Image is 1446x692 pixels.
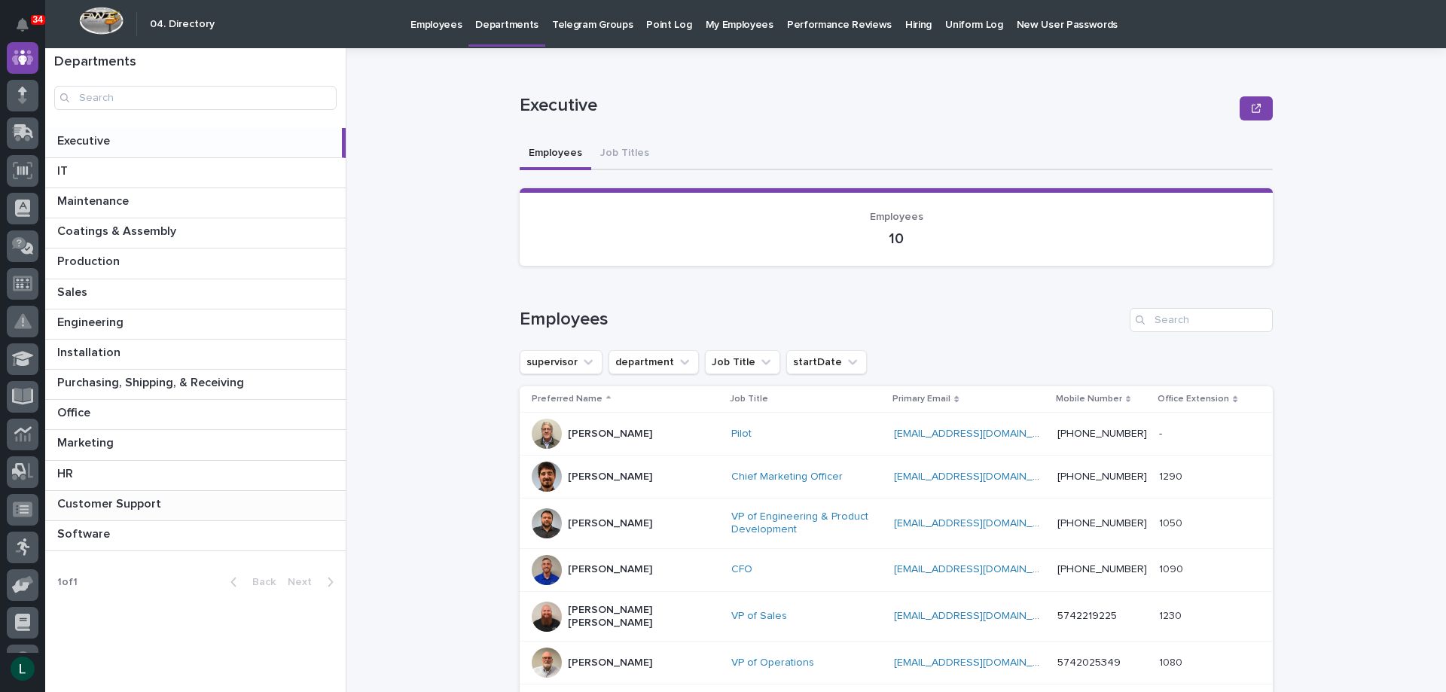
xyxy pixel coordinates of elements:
p: [PERSON_NAME] [PERSON_NAME] [568,604,718,630]
a: [EMAIL_ADDRESS][DOMAIN_NAME] [894,471,1064,482]
tr: [PERSON_NAME]VP of Operations [EMAIL_ADDRESS][DOMAIN_NAME] 574202534910801080 [520,642,1273,684]
a: Customer SupportCustomer Support [45,491,346,521]
p: [PERSON_NAME] [568,517,652,530]
a: VP of Engineering & Product Development [731,511,882,536]
button: Job Titles [591,139,658,170]
p: Engineering [57,312,127,330]
a: ProductionProduction [45,248,346,279]
p: [PERSON_NAME] [568,563,652,576]
p: Software [57,524,113,541]
a: Purchasing, Shipping, & ReceivingPurchasing, Shipping, & Receiving [45,370,346,400]
p: Sales [57,282,90,300]
a: SalesSales [45,279,346,309]
a: [PHONE_NUMBER] [1057,564,1147,575]
p: Job Title [730,391,768,407]
p: HR [57,464,76,481]
a: VP of Sales [731,610,787,623]
p: 10 [538,230,1255,248]
p: Primary Email [892,391,950,407]
a: InstallationInstallation [45,340,346,370]
a: MarketingMarketing [45,430,346,460]
p: 1230 [1159,607,1185,623]
tr: [PERSON_NAME]VP of Engineering & Product Development [EMAIL_ADDRESS][DOMAIN_NAME] [PHONE_NUMBER]1... [520,498,1273,549]
button: Job Title [705,350,780,374]
tr: [PERSON_NAME]Pilot [EMAIL_ADDRESS][DOMAIN_NAME] [PHONE_NUMBER]-- [520,413,1273,456]
a: [PHONE_NUMBER] [1057,518,1147,529]
a: 5742219225 [1057,611,1117,621]
p: Maintenance [57,191,132,209]
tr: [PERSON_NAME]CFO [EMAIL_ADDRESS][DOMAIN_NAME] [PHONE_NUMBER]10901090 [520,548,1273,591]
tr: [PERSON_NAME]Chief Marketing Officer [EMAIL_ADDRESS][DOMAIN_NAME] [PHONE_NUMBER]12901290 [520,456,1273,498]
a: MaintenanceMaintenance [45,188,346,218]
a: [EMAIL_ADDRESS][DOMAIN_NAME] [894,518,1064,529]
p: 34 [33,14,43,25]
p: 1080 [1159,654,1185,669]
button: Employees [520,139,591,170]
button: Notifications [7,9,38,41]
div: Notifications34 [19,18,38,42]
h2: 04. Directory [150,18,215,31]
p: 1050 [1159,514,1185,530]
a: 5742025349 [1057,657,1121,668]
p: [PERSON_NAME] [568,471,652,483]
a: [EMAIL_ADDRESS][DOMAIN_NAME] [894,428,1064,439]
input: Search [54,86,337,110]
p: [PERSON_NAME] [568,428,652,441]
a: [EMAIL_ADDRESS][DOMAIN_NAME] [894,564,1064,575]
p: Executive [520,95,1234,117]
a: CFO [731,563,752,576]
a: SoftwareSoftware [45,521,346,551]
span: Back [243,577,276,587]
button: Back [218,575,282,589]
p: Installation [57,343,124,360]
p: Preferred Name [532,391,602,407]
input: Search [1130,308,1273,332]
p: Mobile Number [1056,391,1122,407]
p: Purchasing, Shipping, & Receiving [57,373,247,390]
a: Pilot [731,428,752,441]
a: [PHONE_NUMBER] [1057,428,1147,439]
a: Chief Marketing Officer [731,471,843,483]
a: ExecutiveExecutive [45,128,346,158]
span: Next [288,577,321,587]
p: Coatings & Assembly [57,221,179,239]
a: [PHONE_NUMBER] [1057,471,1147,482]
a: HRHR [45,461,346,491]
a: Coatings & AssemblyCoatings & Assembly [45,218,346,248]
a: OfficeOffice [45,400,346,430]
p: 1 of 1 [45,564,90,601]
img: Workspace Logo [79,7,124,35]
p: IT [57,161,71,178]
h1: Departments [54,54,337,71]
p: Production [57,251,123,269]
a: ITIT [45,158,346,188]
button: supervisor [520,350,602,374]
button: department [609,350,699,374]
p: Marketing [57,433,117,450]
p: 1290 [1159,468,1185,483]
h1: Employees [520,309,1124,331]
p: Customer Support [57,494,164,511]
tr: [PERSON_NAME] [PERSON_NAME]VP of Sales [EMAIL_ADDRESS][DOMAIN_NAME] 574221922512301230 [520,591,1273,642]
p: - [1159,425,1165,441]
p: [PERSON_NAME] [568,657,652,669]
button: users-avatar [7,653,38,684]
a: VP of Operations [731,657,814,669]
button: startDate [786,350,867,374]
p: Executive [57,131,113,148]
a: [EMAIL_ADDRESS][DOMAIN_NAME] [894,657,1064,668]
a: [EMAIL_ADDRESS][DOMAIN_NAME] [894,611,1064,621]
span: Employees [870,212,923,222]
p: Office [57,403,93,420]
p: Office Extension [1158,391,1229,407]
a: EngineeringEngineering [45,309,346,340]
button: Next [282,575,346,589]
p: 1090 [1159,560,1186,576]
